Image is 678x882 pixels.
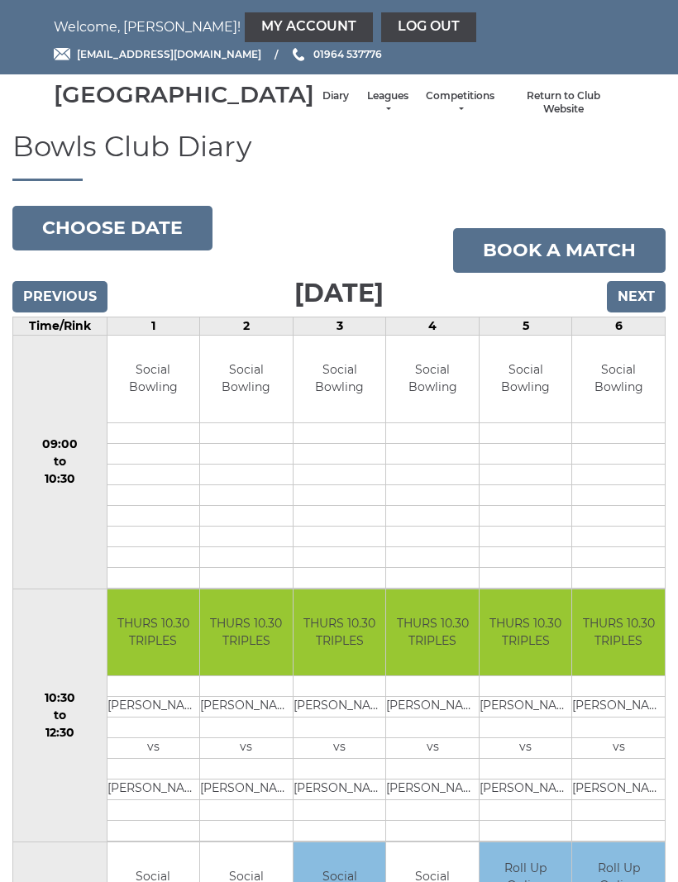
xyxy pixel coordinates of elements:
[572,697,665,718] td: [PERSON_NAME]
[107,738,200,759] td: vs
[386,589,479,676] td: THURS 10.30 TRIPLES
[480,336,572,422] td: Social Bowling
[54,82,314,107] div: [GEOGRAPHIC_DATA]
[13,317,107,336] td: Time/Rink
[293,48,304,61] img: Phone us
[200,317,294,336] td: 2
[245,12,373,42] a: My Account
[107,697,200,718] td: [PERSON_NAME]
[479,317,572,336] td: 5
[480,738,572,759] td: vs
[293,317,386,336] td: 3
[386,738,479,759] td: vs
[54,12,624,42] nav: Welcome, [PERSON_NAME]!
[386,779,479,800] td: [PERSON_NAME]
[607,281,666,312] input: Next
[12,281,107,312] input: Previous
[294,336,386,422] td: Social Bowling
[107,336,200,422] td: Social Bowling
[480,697,572,718] td: [PERSON_NAME]
[200,589,293,676] td: THURS 10.30 TRIPLES
[294,697,386,718] td: [PERSON_NAME]
[107,589,200,676] td: THURS 10.30 TRIPLES
[200,738,293,759] td: vs
[54,48,70,60] img: Email
[200,336,293,422] td: Social Bowling
[480,779,572,800] td: [PERSON_NAME]
[313,48,382,60] span: 01964 537776
[386,336,479,422] td: Social Bowling
[426,89,494,117] a: Competitions
[12,206,212,250] button: Choose date
[572,336,665,422] td: Social Bowling
[13,589,107,842] td: 10:30 to 12:30
[54,46,261,62] a: Email [EMAIL_ADDRESS][DOMAIN_NAME]
[381,12,476,42] a: Log out
[572,589,665,676] td: THURS 10.30 TRIPLES
[572,317,666,336] td: 6
[386,317,480,336] td: 4
[365,89,409,117] a: Leagues
[294,779,386,800] td: [PERSON_NAME]
[200,779,293,800] td: [PERSON_NAME]
[290,46,382,62] a: Phone us 01964 537776
[107,317,200,336] td: 1
[294,589,386,676] td: THURS 10.30 TRIPLES
[480,589,572,676] td: THURS 10.30 TRIPLES
[12,131,666,181] h1: Bowls Club Diary
[453,228,666,273] a: Book a match
[322,89,349,103] a: Diary
[572,738,665,759] td: vs
[511,89,616,117] a: Return to Club Website
[77,48,261,60] span: [EMAIL_ADDRESS][DOMAIN_NAME]
[107,779,200,800] td: [PERSON_NAME]
[200,697,293,718] td: [PERSON_NAME]
[13,336,107,589] td: 09:00 to 10:30
[572,779,665,800] td: [PERSON_NAME]
[386,697,479,718] td: [PERSON_NAME]
[294,738,386,759] td: vs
